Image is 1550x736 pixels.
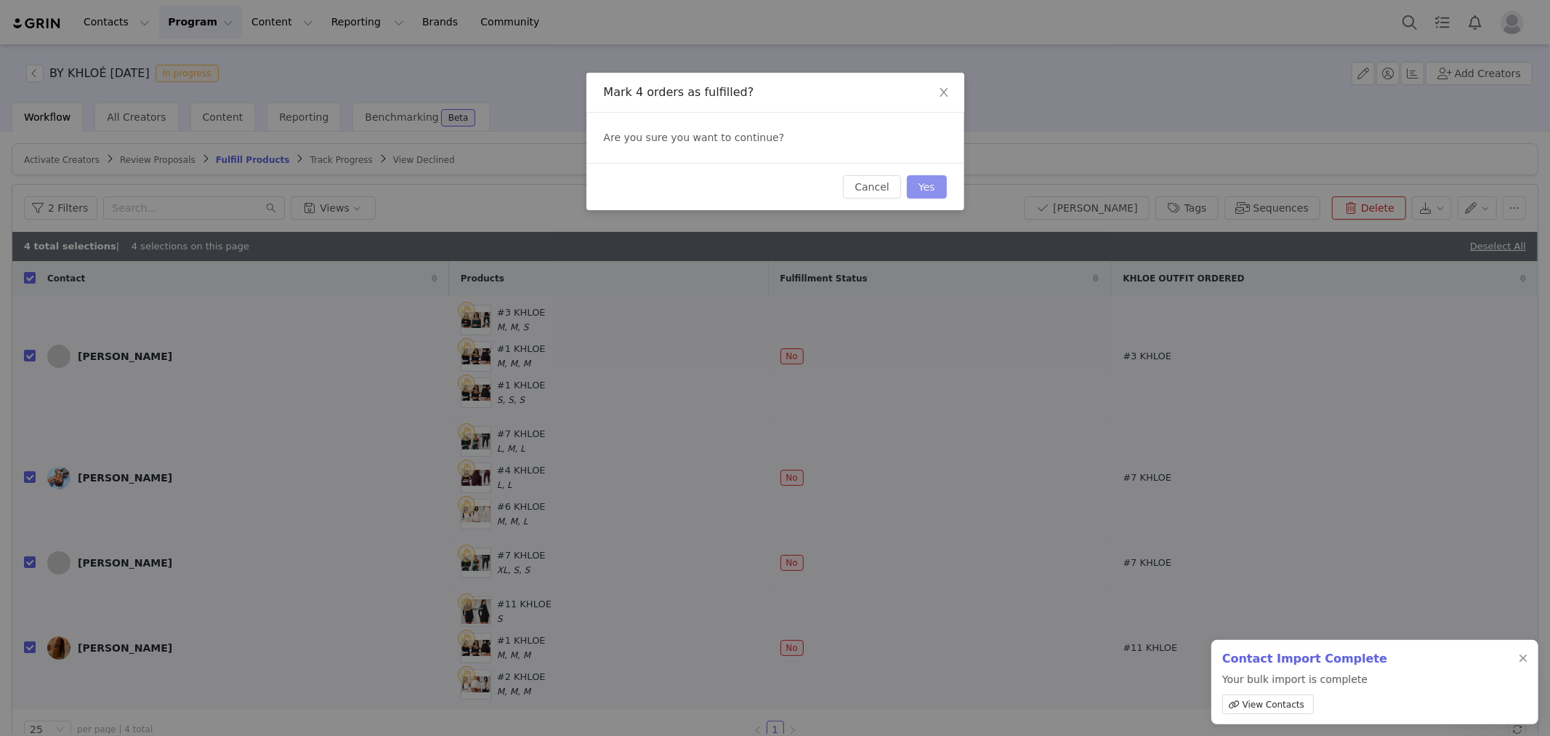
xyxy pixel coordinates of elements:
i: icon: close [938,87,950,98]
div: Are you sure you want to continue? [586,113,964,163]
button: Yes [907,175,947,199]
p: Your bulk import is complete [1222,672,1387,720]
button: Cancel [843,175,900,199]
button: Close [924,73,964,113]
div: Mark 4 orders as fulfilled? [604,84,947,100]
span: View Contacts [1243,698,1304,711]
a: View Contacts [1222,695,1314,714]
h2: Contact Import Complete [1222,650,1387,668]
